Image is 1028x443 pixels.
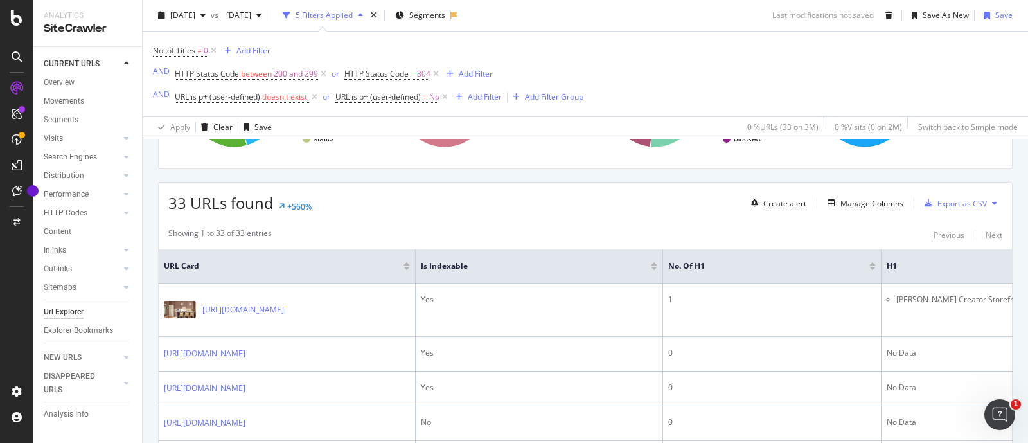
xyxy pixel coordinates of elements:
[44,150,120,164] a: Search Engines
[44,408,89,421] div: Analysis Info
[44,324,113,338] div: Explorer Bookmarks
[907,5,969,26] button: Save As New
[44,150,97,164] div: Search Engines
[213,122,233,132] div: Clear
[44,370,109,397] div: DISAPPEARED URLS
[44,281,76,294] div: Sitemaps
[153,88,170,100] button: AND
[468,91,502,102] div: Add Filter
[986,230,1002,240] div: Next
[840,198,903,209] div: Manage Columns
[913,117,1018,138] button: Switch back to Simple mode
[918,122,1018,132] div: Switch back to Simple mode
[175,68,239,79] span: HTTP Status Code
[44,305,133,319] a: Url Explorer
[27,185,39,197] div: Tooltip anchor
[168,192,274,213] span: 33 URLs found
[44,10,132,21] div: Analytics
[368,9,379,22] div: times
[170,122,190,132] div: Apply
[984,399,1015,430] iframe: Intercom live chat
[164,417,245,429] a: [URL][DOMAIN_NAME]
[332,68,339,79] div: or
[254,122,272,132] div: Save
[934,230,964,240] div: Previous
[241,68,272,79] span: between
[44,244,120,257] a: Inlinks
[44,206,120,220] a: HTTP Codes
[772,10,874,21] div: Last modifications not saved
[344,68,409,79] span: HTTP Status Code
[1011,399,1021,410] span: 1
[429,88,439,106] span: No
[197,45,202,56] span: =
[175,91,260,102] span: URL is p+ (user-defined)
[221,5,267,26] button: [DATE]
[44,95,133,108] a: Movements
[153,117,190,138] button: Apply
[44,225,133,239] a: Content
[995,10,1013,21] div: Save
[323,91,330,102] div: or
[44,188,120,201] a: Performance
[44,225,71,239] div: Content
[153,45,195,56] span: No. of Titles
[236,45,270,56] div: Add Filter
[986,228,1002,243] button: Next
[44,244,66,257] div: Inlinks
[508,89,583,105] button: Add Filter Group
[44,95,84,108] div: Movements
[668,347,876,359] div: 0
[204,42,208,60] span: 0
[44,113,133,127] a: Segments
[44,281,120,294] a: Sitemaps
[44,262,120,276] a: Outlinks
[44,113,78,127] div: Segments
[44,76,133,89] a: Overview
[278,5,368,26] button: 5 Filters Applied
[441,66,493,82] button: Add Filter
[44,132,63,145] div: Visits
[421,417,657,428] div: No
[44,169,120,183] a: Distribution
[668,382,876,393] div: 0
[153,5,211,26] button: [DATE]
[450,89,502,105] button: Add Filter
[335,91,421,102] span: URL is p+ (user-defined)
[168,228,272,243] div: Showing 1 to 33 of 33 entries
[44,262,72,276] div: Outlinks
[44,351,120,365] a: NEW URLS
[44,408,133,421] a: Analysis Info
[164,347,245,360] a: [URL][DOMAIN_NAME]
[44,305,84,319] div: Url Explorer
[164,260,400,272] span: URL Card
[409,10,445,21] span: Segments
[219,43,270,59] button: Add Filter
[164,301,196,318] img: main image
[937,198,987,209] div: Export as CSV
[763,198,806,209] div: Create alert
[314,134,337,143] text: static/*
[274,65,318,83] span: 200 and 299
[746,193,806,213] button: Create alert
[202,303,284,316] a: [URL][DOMAIN_NAME]
[44,206,87,220] div: HTTP Codes
[44,169,84,183] div: Distribution
[421,294,657,305] div: Yes
[211,10,221,21] span: vs
[525,91,583,102] div: Add Filter Group
[923,10,969,21] div: Save As New
[332,68,339,80] button: or
[221,10,251,21] span: 2024 Jan. 13th
[44,132,120,145] a: Visits
[153,65,170,77] button: AND
[44,21,132,36] div: SiteCrawler
[421,347,657,359] div: Yes
[196,117,233,138] button: Clear
[153,89,170,100] div: AND
[835,122,902,132] div: 0 % Visits ( 0 on 2M )
[390,5,450,26] button: Segments
[44,76,75,89] div: Overview
[734,134,766,143] text: blocked/*
[153,66,170,77] div: AND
